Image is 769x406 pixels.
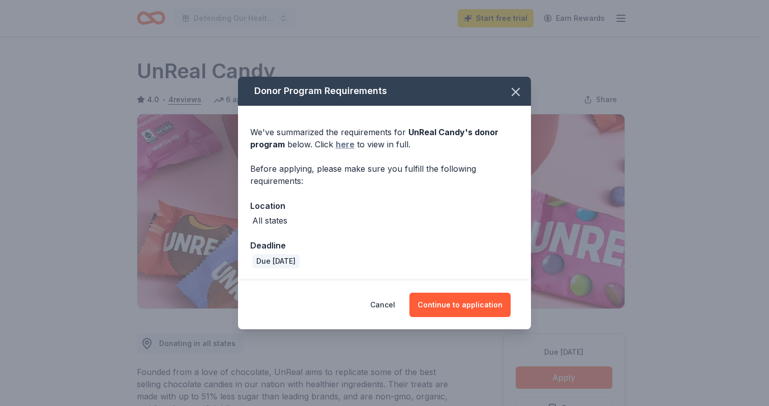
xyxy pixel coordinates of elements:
[250,163,519,187] div: Before applying, please make sure you fulfill the following requirements:
[250,239,519,252] div: Deadline
[252,214,287,227] div: All states
[238,77,531,106] div: Donor Program Requirements
[370,293,395,317] button: Cancel
[250,199,519,212] div: Location
[409,293,511,317] button: Continue to application
[336,138,354,150] a: here
[252,254,300,268] div: Due [DATE]
[250,126,519,150] div: We've summarized the requirements for below. Click to view in full.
